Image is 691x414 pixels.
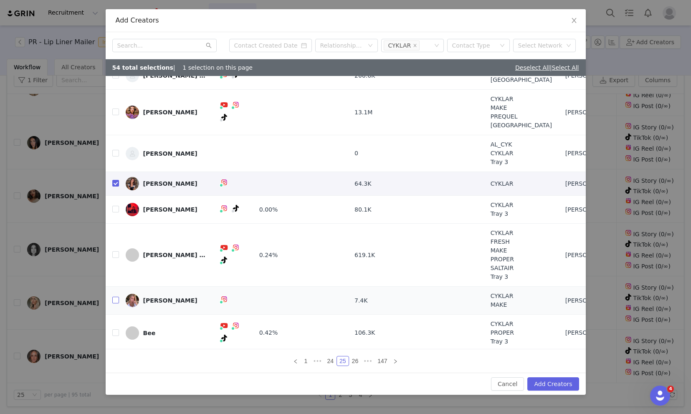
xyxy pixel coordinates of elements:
[552,64,579,71] a: Select All
[452,41,496,50] div: Contact Type
[375,356,390,366] a: 147
[301,356,311,366] li: 1
[527,377,579,391] button: Add Creators
[143,330,156,336] div: Bee
[126,106,139,119] img: 4c77a37a-3766-426a-8a51-8f9414e6a06a.jpg
[565,205,614,214] span: [PERSON_NAME]
[565,179,614,188] span: [PERSON_NAME]
[143,252,206,258] div: [PERSON_NAME] [PERSON_NAME]
[565,108,614,117] span: [PERSON_NAME]
[354,108,372,117] span: 13.1M
[221,296,228,303] img: instagram.svg
[337,356,349,366] li: 25
[259,205,278,214] span: 0.00%
[361,356,375,366] li: Next 3 Pages
[650,386,670,406] iframe: Intercom live chat
[311,356,324,366] span: •••
[233,322,239,329] img: instagram.svg
[233,244,239,251] img: instagram.svg
[126,294,139,307] img: 85af7cd0-8d1b-4725-a7c9-03284bbeaa60.jpg
[562,9,586,33] button: Close
[491,201,514,218] span: CYKLAR Tray 3
[500,43,505,49] i: icon: down
[393,359,398,364] i: icon: right
[324,356,337,366] li: 24
[354,179,371,188] span: 64.3K
[126,147,139,160] img: cbdc070c-894d-4162-9c2e-e5534a5f3874--s.jpg
[354,149,358,158] span: 0
[566,43,571,49] i: icon: down
[291,356,301,366] li: Previous Page
[361,356,375,366] span: •••
[491,320,514,346] span: CYKLAR PROPER Tray 3
[126,147,206,160] a: [PERSON_NAME]
[491,140,514,167] span: AL_CYK CYKLAR Tray 3
[116,16,576,25] div: Add Creators
[126,106,206,119] a: [PERSON_NAME]
[229,39,312,52] input: Contact Created Date
[354,328,375,337] span: 106.3K
[221,205,228,212] img: instagram.svg
[354,205,371,214] span: 80.1K
[126,177,139,190] img: 7e9f1f6a-96e7-42d6-abaa-b7d8cf0b08b4.jpg
[368,43,373,49] i: icon: down
[311,356,324,366] li: Previous 3 Pages
[301,43,307,48] i: icon: calendar
[667,386,674,392] span: 4
[143,109,197,116] div: [PERSON_NAME]
[320,41,364,50] div: Relationship Stage
[491,229,514,281] span: CYKLAR FRESH MAKE PROPER SALTAIR Tray 3
[550,64,579,71] span: |
[571,17,577,24] i: icon: close
[233,101,239,108] img: instagram.svg
[337,356,349,366] a: 25
[518,41,563,50] div: Select Network
[126,326,206,340] a: Bee
[388,41,411,50] div: CYKLAR
[491,377,524,391] button: Cancel
[565,149,614,158] span: [PERSON_NAME]
[413,43,417,48] i: icon: close
[324,356,336,366] a: 24
[565,328,614,337] span: [PERSON_NAME]
[349,356,361,366] a: 26
[143,180,197,187] div: [PERSON_NAME]
[491,95,552,130] span: CYKLAR MAKE PREQUEL [GEOGRAPHIC_DATA]
[143,150,197,157] div: [PERSON_NAME]
[126,294,206,307] a: [PERSON_NAME]
[259,328,278,337] span: 0.42%
[384,40,420,50] li: CYKLAR
[301,356,310,366] a: 1
[126,203,206,216] a: [PERSON_NAME]
[126,248,206,262] a: [PERSON_NAME] [PERSON_NAME]
[491,179,514,188] span: CYKLAR
[390,356,400,366] li: Next Page
[515,64,550,71] a: Deselect All
[354,251,375,260] span: 619.1K
[143,206,197,213] div: [PERSON_NAME]
[221,179,228,186] img: instagram.svg
[143,297,197,304] div: [PERSON_NAME]
[491,292,514,309] span: CYKLAR MAKE
[126,177,206,190] a: [PERSON_NAME]
[375,356,390,366] li: 147
[126,203,139,216] img: 0462df08-40b1-43e2-b685-1e86e36c598f.jpg
[112,64,173,71] b: 54 total selections
[349,356,362,366] li: 26
[565,296,614,305] span: [PERSON_NAME]
[293,359,298,364] i: icon: left
[206,43,212,48] i: icon: search
[565,251,614,260] span: [PERSON_NAME]
[354,296,367,305] span: 7.4K
[259,251,278,260] span: 0.24%
[112,63,253,72] div: | 1 selection on this page
[112,39,217,52] input: Search...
